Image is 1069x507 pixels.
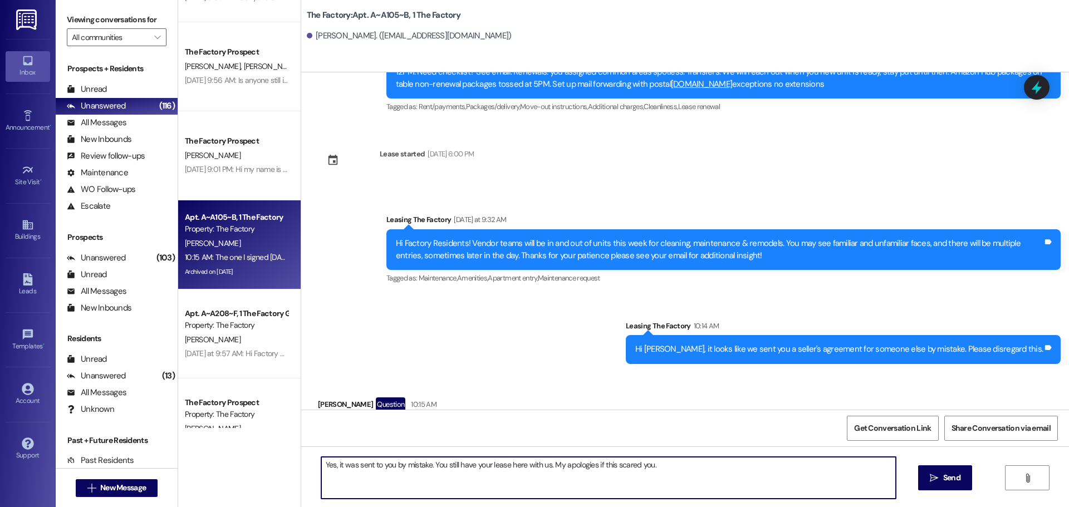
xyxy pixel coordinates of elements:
[185,238,241,248] span: [PERSON_NAME]
[307,30,512,42] div: [PERSON_NAME]. ([EMAIL_ADDRESS][DOMAIN_NAME])
[185,61,244,71] span: [PERSON_NAME]
[185,334,241,344] span: [PERSON_NAME]
[43,341,45,348] span: •
[100,482,146,494] span: New Message
[451,214,506,225] div: [DATE] at 9:32 AM
[243,61,302,71] span: [PERSON_NAME]
[72,28,149,46] input: All communities
[538,273,600,283] span: Maintenance request
[185,308,288,319] div: Apt. A~A208~F, 1 The Factory Guarantors
[56,232,178,243] div: Prospects
[67,302,131,314] div: New Inbounds
[67,252,126,264] div: Unanswered
[930,474,938,483] i: 
[6,380,50,410] a: Account
[386,214,1061,229] div: Leasing The Factory
[185,75,822,85] div: [DATE] 9:56 AM: Is anyone still in the apartment? I just got the stuff about the cleaning respons...
[466,102,520,111] span: Packages/delivery ,
[671,78,732,90] a: [DOMAIN_NAME]
[6,215,50,245] a: Buildings
[67,150,145,162] div: Review follow-ups
[318,397,437,415] div: [PERSON_NAME]
[419,102,466,111] span: Rent/payments ,
[56,435,178,446] div: Past + Future Residents
[67,455,134,466] div: Past Residents
[56,333,178,344] div: Residents
[67,286,126,297] div: All Messages
[644,102,678,111] span: Cleanliness ,
[67,184,135,195] div: WO Follow-ups
[386,270,1061,286] div: Tagged as:
[67,83,107,95] div: Unread
[943,472,960,484] span: Send
[6,325,50,355] a: Templates •
[635,343,1043,355] div: Hi [PERSON_NAME], it looks like we sent you a seller's agreement for someone else by mistake. Ple...
[6,434,50,464] a: Support
[56,63,178,75] div: Prospects + Residents
[380,148,425,160] div: Lease started
[185,46,288,58] div: The Factory Prospect
[67,387,126,398] div: All Messages
[154,249,178,267] div: (103)
[185,211,288,223] div: Apt. A~A105~B, 1 The Factory
[67,403,114,415] div: Unknown
[396,55,1043,90] div: MOVE-OUT DAY [DATE] Not renewed? Be out of unit & keys in office by 12PM late keys = $100, in uni...
[185,397,288,408] div: The Factory Prospect
[185,223,288,235] div: Property: The Factory
[185,408,288,420] div: Property: The Factory
[944,416,1058,441] button: Share Conversation via email
[156,97,178,115] div: (116)
[854,422,931,434] span: Get Conversation Link
[626,320,1061,336] div: Leasing The Factory
[67,200,110,212] div: Escalate
[185,150,241,160] span: [PERSON_NAME]
[185,252,294,262] div: 10:15 AM: The one I signed [DATE]?
[1023,474,1032,483] i: 
[918,465,972,490] button: Send
[185,135,288,147] div: The Factory Prospect
[488,273,538,283] span: Apartment entry ,
[691,320,719,332] div: 10:14 AM
[6,51,50,81] a: Inbox
[6,270,50,300] a: Leads
[67,269,107,280] div: Unread
[67,11,166,28] label: Viewing conversations for
[67,117,126,129] div: All Messages
[184,265,289,279] div: Archived on [DATE]
[678,102,720,111] span: Lease renewal
[952,422,1051,434] span: Share Conversation via email
[67,134,131,145] div: New Inbounds
[67,370,126,382] div: Unanswered
[16,9,39,30] img: ResiDesk Logo
[321,457,896,499] textarea: Yes, it was sent to you by mistake. You still have your lease here with us. My apologies if this ...
[376,397,405,411] div: Question
[396,238,1043,262] div: Hi Factory Residents! Vendor teams will be in and out of units this week for cleaning, maintenanc...
[67,353,107,365] div: Unread
[40,176,42,184] span: •
[185,424,241,434] span: [PERSON_NAME]
[847,416,938,441] button: Get Conversation Link
[588,102,644,111] span: Additional charges ,
[386,99,1061,115] div: Tagged as:
[87,484,96,493] i: 
[425,148,474,160] div: [DATE] 6:00 PM
[457,273,488,283] span: Amenities ,
[50,122,51,130] span: •
[520,102,588,111] span: Move-out instructions ,
[6,161,50,191] a: Site Visit •
[159,367,178,385] div: (13)
[76,479,158,497] button: New Message
[307,9,460,21] b: The Factory: Apt. A~A105~B, 1 The Factory
[185,319,288,331] div: Property: The Factory
[154,33,160,42] i: 
[67,167,128,179] div: Maintenance
[67,100,126,112] div: Unanswered
[408,398,437,410] div: 10:15 AM
[419,273,457,283] span: Maintenance ,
